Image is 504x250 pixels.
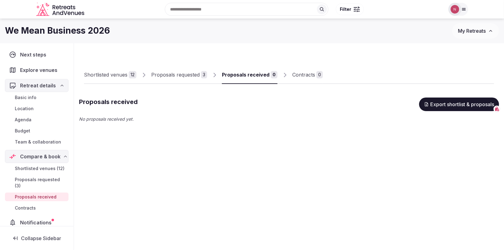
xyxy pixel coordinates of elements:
a: Basic info [5,93,69,102]
button: Collapse Sidebar [5,231,69,245]
a: Proposals requested (3) [5,175,69,190]
span: Filter [340,6,351,12]
h1: We Mean Business 2026 [5,25,110,37]
a: Proposals received0 [222,66,277,84]
span: Budget [15,128,30,134]
div: Proposals requested [151,71,200,78]
span: Contracts [15,205,36,211]
span: Proposals received [15,194,56,200]
div: 0 [271,71,277,78]
span: Team & collaboration [15,139,61,145]
div: 3 [201,71,207,78]
a: Team & collaboration [5,138,69,146]
img: Nathalia Bilotti [451,5,459,14]
span: Collapse Sidebar [21,235,61,241]
div: Shortlisted venues [84,71,127,78]
a: Explore venues [5,64,69,77]
a: Proposals requested3 [151,66,207,84]
span: My Retreats [458,28,486,34]
a: Notifications [5,216,69,229]
a: Location [5,104,69,113]
a: Shortlisted venues12 [84,66,136,84]
span: Agenda [15,117,31,123]
a: Visit the homepage [36,2,85,16]
span: Notifications [20,219,54,226]
span: Retreat details [20,82,56,89]
span: Location [15,106,34,112]
span: Next steps [20,51,49,58]
a: Shortlisted venues (12) [5,164,69,173]
svg: Retreats and Venues company logo [36,2,85,16]
div: Proposals received [222,71,269,78]
span: Proposals requested (3) [15,177,66,189]
a: Next steps [5,48,69,61]
div: Contracts [292,71,315,78]
button: My Retreats [452,23,499,39]
a: Budget [5,127,69,135]
a: Contracts0 [292,66,323,84]
div: 12 [129,71,136,78]
div: 0 [316,71,323,78]
h2: Proposals received [79,98,138,106]
a: Proposals received [5,193,69,201]
a: Contracts [5,204,69,212]
button: Filter [336,3,364,15]
button: Export shortlist & proposals [419,98,499,111]
span: Basic info [15,94,36,101]
span: Compare & book [20,153,60,160]
span: Explore venues [20,66,60,74]
span: Shortlisted venues (12) [15,165,65,172]
a: Agenda [5,115,69,124]
p: No proposals received yet. [79,116,499,122]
